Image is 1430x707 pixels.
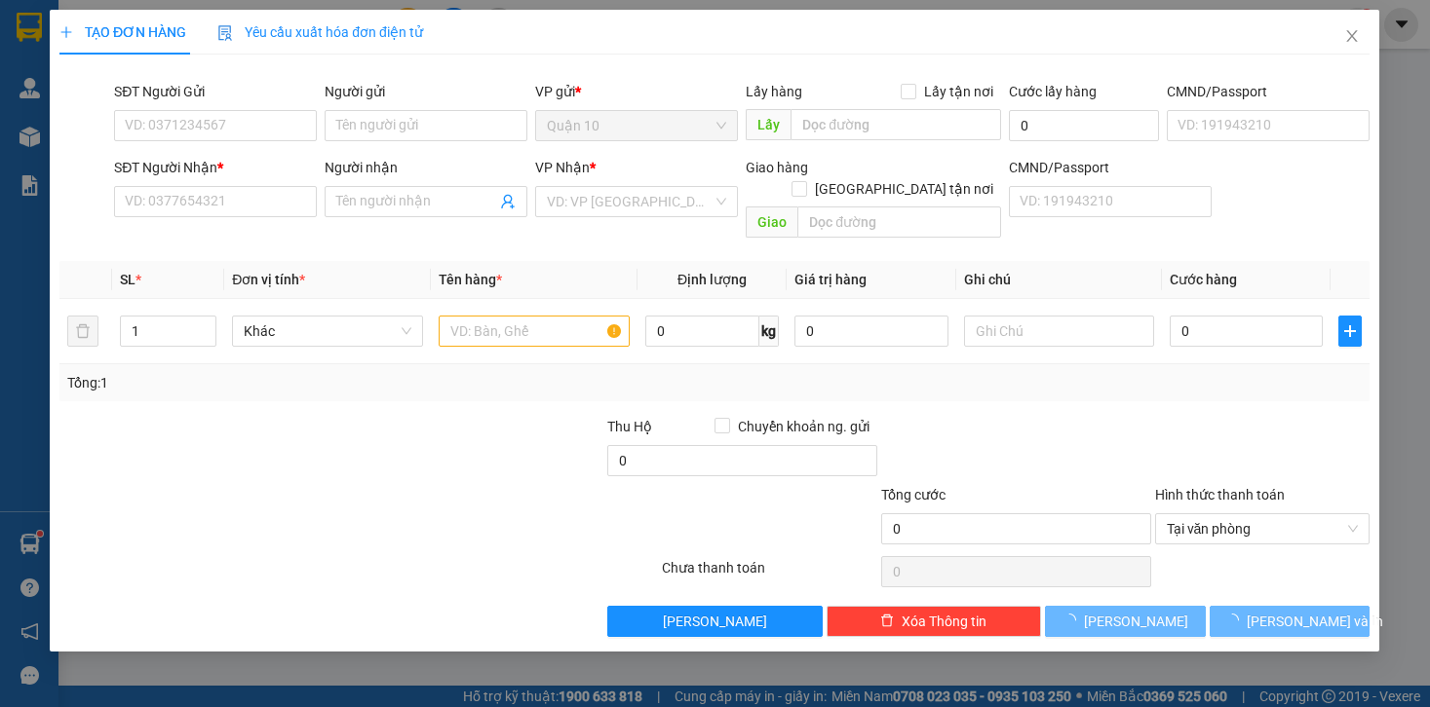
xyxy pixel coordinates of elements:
span: Giao hàng [747,160,809,175]
div: SĐT Người Nhận [115,157,318,178]
span: [PERSON_NAME] và In [1247,611,1383,632]
span: delete [881,614,895,629]
span: Giá trị hàng [795,272,868,287]
span: TẠO ĐƠN HÀNG [59,24,186,40]
span: Lấy hàng [747,84,803,99]
img: icon [217,25,233,41]
button: delete [67,316,98,347]
span: loading [1225,614,1247,627]
button: [PERSON_NAME] và In [1210,606,1371,637]
label: Hình thức thanh toán [1155,487,1285,502]
span: [PERSON_NAME] [1084,611,1188,632]
span: Đơn vị tính [233,272,306,287]
span: Chuyển khoản ng. gửi [730,416,877,437]
span: loading [1063,614,1084,627]
div: Tổng: 1 [67,372,553,393]
span: plus [59,25,73,39]
button: deleteXóa Thông tin [827,606,1042,637]
span: Cước hàng [1171,272,1238,287]
span: Giao [747,206,798,238]
span: VP Nhận [536,160,591,175]
span: Tại văn phòng [1167,514,1359,543]
div: CMND/Passport [1010,157,1213,178]
button: [PERSON_NAME] [607,606,823,637]
span: Khác [245,316,412,346]
input: 0 [795,316,948,347]
label: Cước lấy hàng [1010,84,1098,99]
input: VD: Bàn, Ghế [439,316,630,347]
span: Yêu cầu xuất hóa đơn điện tử [217,24,423,40]
span: Thu Hộ [607,419,652,434]
span: Định lượng [677,272,747,287]
span: [PERSON_NAME] [663,611,767,632]
button: Close [1326,10,1380,64]
div: Chưa thanh toán [660,557,879,591]
span: Xóa Thông tin [903,611,987,632]
input: Dọc đường [798,206,1002,238]
div: Người nhận [326,157,528,178]
input: Cước lấy hàng [1010,110,1160,141]
span: Tổng cước [881,487,946,502]
div: SĐT Người Gửi [115,81,318,102]
div: Người gửi [326,81,528,102]
span: Tên hàng [439,272,502,287]
span: SL [120,272,135,287]
span: [GEOGRAPHIC_DATA] tận nơi [808,178,1002,200]
button: plus [1339,316,1363,347]
input: Dọc đường [792,109,1002,140]
div: CMND/Passport [1168,81,1371,102]
span: kg [760,316,780,347]
span: close [1345,28,1361,44]
th: Ghi chú [956,261,1163,299]
span: Quận 10 [548,111,727,140]
input: Ghi Chú [964,316,1155,347]
button: [PERSON_NAME] [1046,606,1207,637]
span: user-add [501,194,517,209]
span: Lấy tận nơi [917,81,1002,102]
div: VP gửi [536,81,739,102]
span: Lấy [747,109,792,140]
span: plus [1340,323,1362,339]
